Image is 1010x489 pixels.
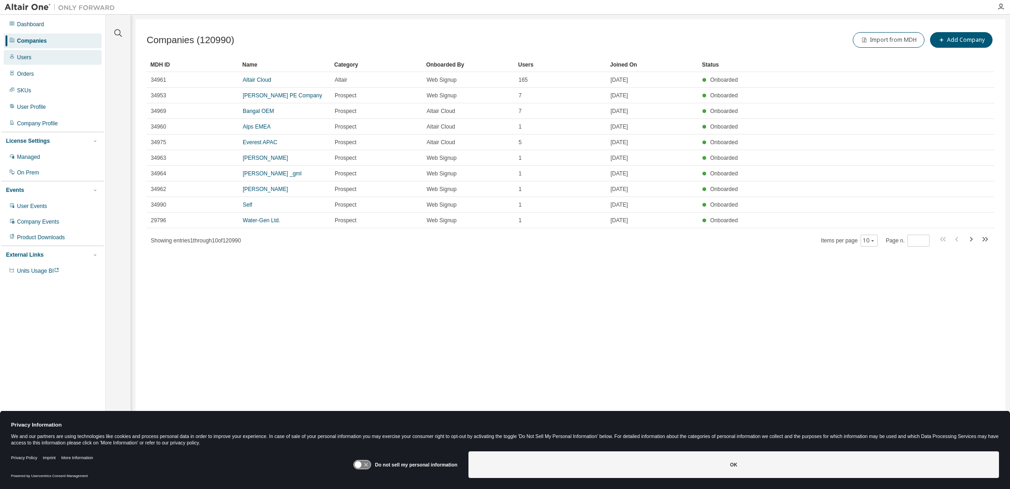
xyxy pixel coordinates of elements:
[242,57,327,72] div: Name
[519,92,522,99] span: 7
[17,87,31,94] div: SKUs
[427,201,456,208] span: Web Signup
[611,139,628,146] span: [DATE]
[702,57,939,72] div: Status
[710,108,738,114] span: Onboarded
[611,92,628,99] span: [DATE]
[426,57,511,72] div: Onboarded By
[243,170,302,177] a: [PERSON_NAME] _gml
[243,108,274,114] a: Bangal OEM
[427,107,455,115] span: Altair Cloud
[886,235,930,247] span: Page n.
[427,217,456,224] span: Web Signup
[519,217,522,224] span: 1
[710,77,738,83] span: Onboarded
[17,169,39,176] div: On Prem
[335,139,356,146] span: Prospect
[611,107,628,115] span: [DATE]
[335,201,356,208] span: Prospect
[6,251,44,259] div: External Links
[243,92,322,99] a: [PERSON_NAME] PE Company
[427,185,456,193] span: Web Signup
[151,107,166,115] span: 34969
[335,107,356,115] span: Prospect
[518,57,603,72] div: Users
[151,185,166,193] span: 34962
[243,217,280,224] a: Water-Gen Ltd.
[151,92,166,99] span: 34953
[335,185,356,193] span: Prospect
[610,57,695,72] div: Joined On
[151,237,241,244] span: Showing entries 1 through 10 of 120990
[17,218,59,225] div: Company Events
[611,170,628,177] span: [DATE]
[335,170,356,177] span: Prospect
[519,107,522,115] span: 7
[17,202,47,210] div: User Events
[519,123,522,130] span: 1
[710,139,738,146] span: Onboarded
[17,268,59,274] span: Units Usage BI
[151,154,166,162] span: 34963
[151,201,166,208] span: 34990
[17,103,46,111] div: User Profile
[710,92,738,99] span: Onboarded
[335,154,356,162] span: Prospect
[611,217,628,224] span: [DATE]
[519,139,522,146] span: 5
[519,154,522,162] span: 1
[519,185,522,193] span: 1
[334,57,419,72] div: Category
[427,170,456,177] span: Web Signup
[710,217,738,224] span: Onboarded
[710,186,738,192] span: Onboarded
[17,21,44,28] div: Dashboard
[710,202,738,208] span: Onboarded
[17,153,40,161] div: Managed
[427,139,455,146] span: Altair Cloud
[611,185,628,193] span: [DATE]
[151,217,166,224] span: 29796
[147,35,234,45] span: Companies (120990)
[335,123,356,130] span: Prospect
[335,217,356,224] span: Prospect
[930,32,993,48] button: Add Company
[611,201,628,208] span: [DATE]
[17,70,34,78] div: Orders
[611,123,628,130] span: [DATE]
[17,234,65,241] div: Product Downloads
[710,124,738,130] span: Onboarded
[611,154,628,162] span: [DATE]
[519,170,522,177] span: 1
[427,92,456,99] span: Web Signup
[17,54,31,61] div: Users
[427,123,455,130] span: Altair Cloud
[427,76,456,84] span: Web Signup
[611,76,628,84] span: [DATE]
[6,186,24,194] div: Events
[5,3,120,12] img: Altair One
[17,120,58,127] div: Company Profile
[151,139,166,146] span: 34975
[151,170,166,177] span: 34964
[243,124,271,130] a: Alps EMEA
[243,202,252,208] a: Self
[710,155,738,161] span: Onboarded
[519,201,522,208] span: 1
[863,237,875,244] button: 10
[519,76,528,84] span: 165
[150,57,235,72] div: MDH ID
[853,32,924,48] button: Import from MDH
[243,77,271,83] a: Altair Cloud
[243,186,288,192] a: [PERSON_NAME]
[335,92,356,99] span: Prospect
[427,154,456,162] span: Web Signup
[243,155,288,161] a: [PERSON_NAME]
[151,123,166,130] span: 34960
[151,76,166,84] span: 34961
[17,37,47,45] div: Companies
[710,170,738,177] span: Onboarded
[243,139,277,146] a: Everest APAC
[6,137,50,145] div: License Settings
[335,76,347,84] span: Altair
